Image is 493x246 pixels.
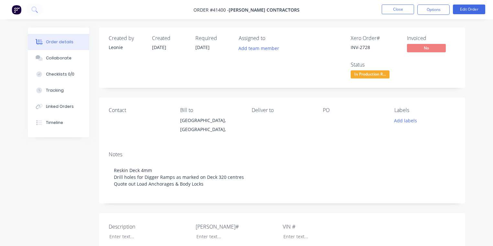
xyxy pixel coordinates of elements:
div: Labels [394,107,455,113]
div: Xero Order # [351,35,399,41]
button: Tracking [28,82,89,98]
div: Assigned to [239,35,303,41]
div: Status [351,62,399,68]
span: [PERSON_NAME] Contractors [229,7,300,13]
div: Order details [46,39,73,45]
span: [DATE] [152,44,166,50]
label: Description [109,223,190,231]
div: Reskin Deck 4mm Drill holes for Digger Ramps as marked on Deck 320 centres Quote out Load Anchora... [109,160,455,194]
div: Leonie [109,44,144,51]
button: Timeline [28,115,89,131]
img: Factory [12,5,21,15]
div: Linked Orders [46,104,74,109]
div: Notes [109,151,455,158]
button: Edit Order [453,5,485,14]
div: Tracking [46,87,64,93]
div: PO [323,107,384,113]
div: Deliver to [252,107,313,113]
div: [GEOGRAPHIC_DATA], [GEOGRAPHIC_DATA], [180,116,241,134]
button: Linked Orders [28,98,89,115]
button: Add team member [239,44,283,53]
div: Timeline [46,120,63,126]
div: INV-2728 [351,44,399,51]
div: Bill to [180,107,241,113]
label: [PERSON_NAME]# [196,223,277,231]
div: Contact [109,107,170,113]
span: Order #41400 - [193,7,229,13]
button: In Production R... [351,70,389,80]
div: [GEOGRAPHIC_DATA], [GEOGRAPHIC_DATA], [180,116,241,137]
button: Order details [28,34,89,50]
div: Required [195,35,231,41]
button: Collaborate [28,50,89,66]
button: Options [417,5,450,15]
span: In Production R... [351,70,389,78]
button: Add labels [391,116,421,125]
div: Created [152,35,188,41]
div: Created by [109,35,144,41]
div: Collaborate [46,55,71,61]
span: No [407,44,446,52]
button: Add team member [235,44,283,53]
div: Invoiced [407,35,455,41]
div: Checklists 0/0 [46,71,74,77]
span: [DATE] [195,44,210,50]
button: Close [382,5,414,14]
label: VIN # [283,223,364,231]
button: Checklists 0/0 [28,66,89,82]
